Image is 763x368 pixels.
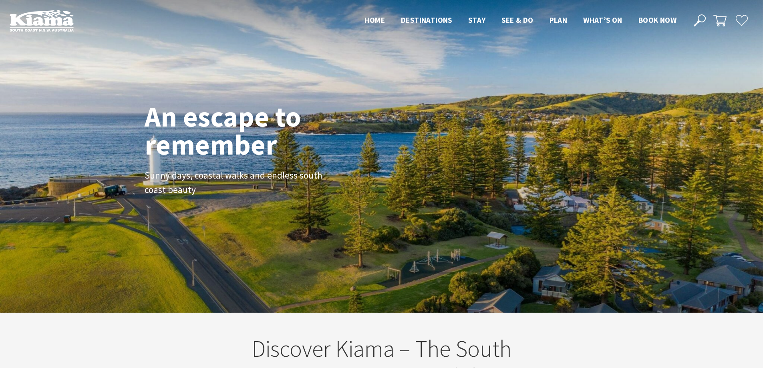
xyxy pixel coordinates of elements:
[145,103,365,159] h1: An escape to remember
[501,15,533,25] span: See & Do
[401,15,452,25] span: Destinations
[364,15,385,25] span: Home
[10,10,74,32] img: Kiama Logo
[468,15,486,25] span: Stay
[145,168,325,198] p: Sunny days, coastal walks and endless south coast beauty
[583,15,622,25] span: What’s On
[356,14,684,27] nav: Main Menu
[550,15,568,25] span: Plan
[638,15,676,25] span: Book now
